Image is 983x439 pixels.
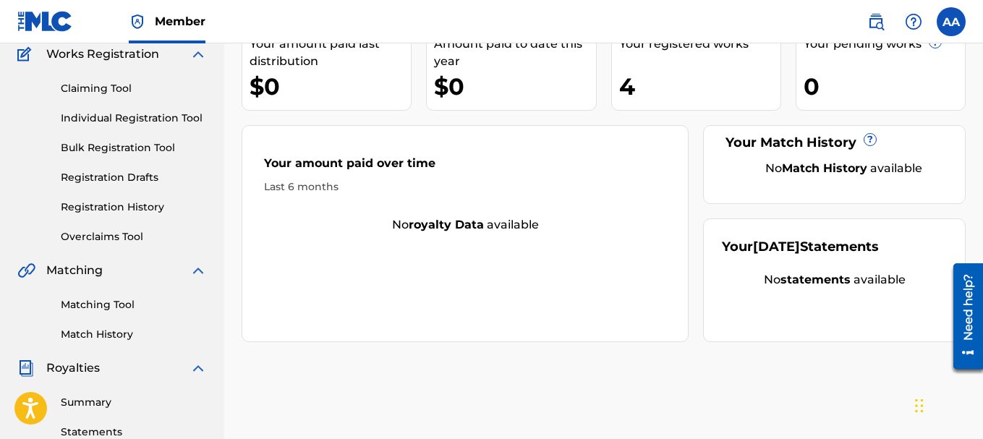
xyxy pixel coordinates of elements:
[753,239,800,255] span: [DATE]
[190,359,207,377] img: expand
[46,262,103,279] span: Matching
[915,384,924,427] div: Drag
[17,359,35,377] img: Royalties
[190,262,207,279] img: expand
[864,134,876,145] span: ?
[129,13,146,30] img: Top Rightsholder
[61,395,207,410] a: Summary
[929,36,941,48] span: ?
[61,229,207,244] a: Overclaims Tool
[619,70,780,103] div: 4
[740,160,947,177] div: No available
[804,70,965,103] div: 0
[17,11,73,32] img: MLC Logo
[242,216,688,234] div: No available
[250,35,411,70] div: Your amount paid last distribution
[264,179,666,195] div: Last 6 months
[434,70,595,103] div: $0
[250,70,411,103] div: $0
[190,46,207,63] img: expand
[867,13,885,30] img: search
[46,359,100,377] span: Royalties
[17,46,36,63] img: Works Registration
[899,7,928,36] div: Help
[619,35,780,53] div: Your registered works
[17,262,35,279] img: Matching
[61,297,207,312] a: Matching Tool
[861,7,890,36] a: Public Search
[780,273,851,286] strong: statements
[434,35,595,70] div: Amount paid to date this year
[61,170,207,185] a: Registration Drafts
[46,46,159,63] span: Works Registration
[61,140,207,155] a: Bulk Registration Tool
[61,327,207,342] a: Match History
[942,257,983,374] iframe: Resource Center
[61,111,207,126] a: Individual Registration Tool
[937,7,966,36] div: User Menu
[61,200,207,215] a: Registration History
[155,13,205,30] span: Member
[804,35,965,53] div: Your pending works
[905,13,922,30] img: help
[722,271,947,289] div: No available
[409,218,484,231] strong: royalty data
[722,237,879,257] div: Your Statements
[264,155,666,179] div: Your amount paid over time
[782,161,867,175] strong: Match History
[722,133,947,153] div: Your Match History
[911,370,983,439] iframe: Chat Widget
[61,81,207,96] a: Claiming Tool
